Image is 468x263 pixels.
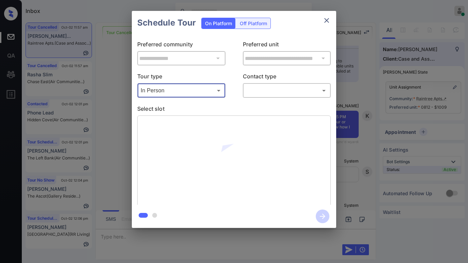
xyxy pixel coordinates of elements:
[132,11,201,35] h2: Schedule Tour
[312,207,333,225] button: btn-next
[137,105,331,115] p: Select slot
[137,72,225,83] p: Tour type
[194,121,274,201] img: loaderv1.7921fd1ed0a854f04152.gif
[202,18,235,29] div: On Platform
[139,85,224,96] div: In Person
[243,40,331,51] p: Preferred unit
[320,14,333,27] button: close
[236,18,270,29] div: Off Platform
[137,40,225,51] p: Preferred community
[243,72,331,83] p: Contact type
